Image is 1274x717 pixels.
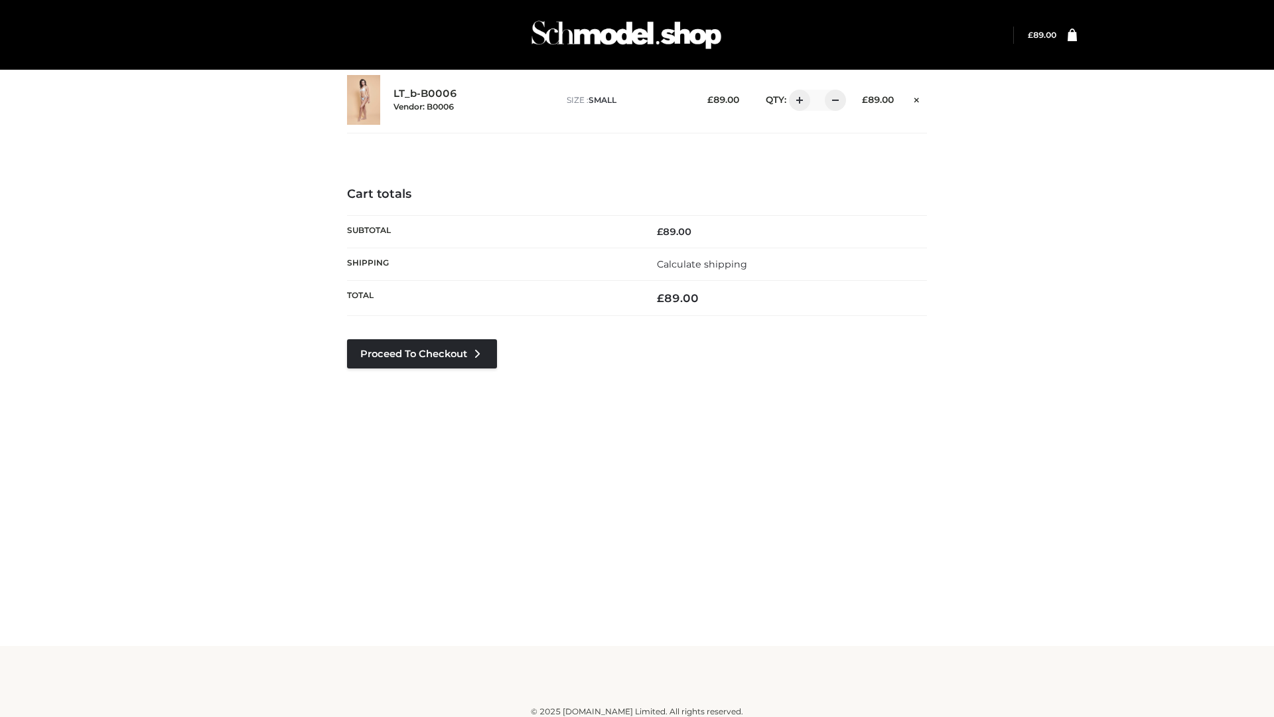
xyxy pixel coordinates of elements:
span: £ [1028,30,1033,40]
span: SMALL [589,95,616,105]
bdi: 89.00 [707,94,739,105]
div: QTY: [752,90,841,111]
span: £ [657,291,664,305]
bdi: 89.00 [657,226,691,238]
a: £89.00 [1028,30,1056,40]
span: £ [707,94,713,105]
a: Proceed to Checkout [347,339,497,368]
bdi: 89.00 [657,291,699,305]
h4: Cart totals [347,187,927,202]
img: Schmodel Admin 964 [527,9,726,61]
a: Remove this item [907,90,927,107]
bdi: 89.00 [862,94,894,105]
small: Vendor: B0006 [393,102,454,112]
th: Subtotal [347,215,637,248]
th: Total [347,281,637,316]
img: LT_b-B0006 - SMALL [347,75,380,125]
a: LT_b-B0006 [393,88,457,100]
span: £ [862,94,868,105]
p: size : [567,94,687,106]
span: £ [657,226,663,238]
th: Shipping [347,248,637,280]
a: Calculate shipping [657,258,747,270]
bdi: 89.00 [1028,30,1056,40]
